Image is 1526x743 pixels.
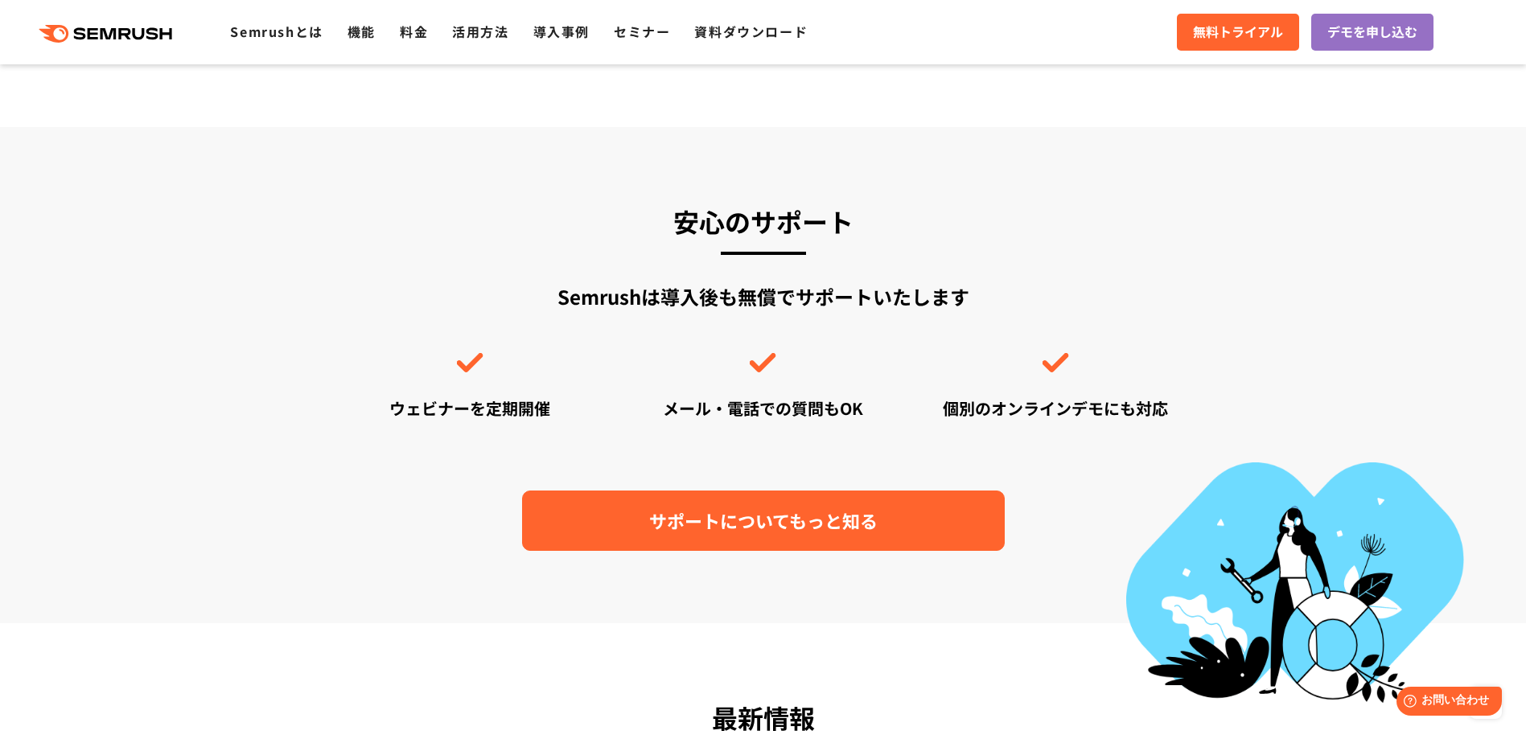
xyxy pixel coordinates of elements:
[649,507,878,535] span: サポートについてもっと知る
[614,22,670,41] a: セミナー
[1177,14,1299,51] a: 無料トライアル
[341,199,1186,243] h3: 安心のサポート
[1383,680,1508,725] iframe: Help widget launcher
[633,396,892,420] div: メール・電話での質問もOK
[533,22,590,41] a: 導入事例
[926,396,1185,420] div: 個別のオンラインデモにも対応
[400,22,428,41] a: 料金
[1193,22,1283,43] span: 無料トライアル
[348,22,376,41] a: 機能
[341,396,600,420] div: ウェビナーを定期開催
[1327,22,1417,43] span: デモを申し込む
[1311,14,1433,51] a: デモを申し込む
[230,22,323,41] a: Semrushとは
[301,696,1226,739] h3: 最新情報
[694,22,808,41] a: 資料ダウンロード
[341,282,1186,420] div: Semrushは導入後も無償でサポートいたします
[452,22,508,41] a: 活用方法
[522,491,1005,551] a: サポートについてもっと知る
